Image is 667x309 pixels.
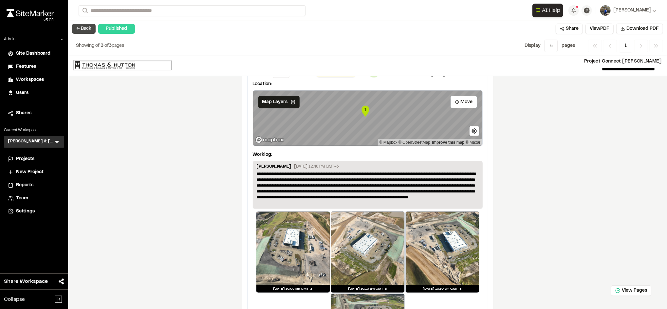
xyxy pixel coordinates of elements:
[8,169,60,176] a: New Project
[380,140,398,145] a: Mapbox
[16,169,44,176] span: New Project
[466,140,481,145] a: Maxar
[4,127,64,133] p: Current Workspace
[7,9,54,17] img: rebrand.png
[611,285,651,296] button: View Pages
[16,110,31,117] span: Shares
[532,4,566,17] div: Open AI Assistant
[600,5,657,16] button: [PERSON_NAME]
[361,105,370,118] div: Map marker
[584,60,621,64] span: Project Connect
[8,110,60,117] a: Shares
[7,17,54,23] div: Oh geez...please don't...
[177,58,662,65] p: [PERSON_NAME]
[600,5,611,16] img: User
[109,44,112,48] span: 3
[470,126,479,136] button: Find my location
[4,296,25,303] span: Collapse
[532,4,563,17] button: Open AI Assistant
[588,40,663,52] nav: Navigation
[4,36,15,42] p: Admin
[331,285,404,293] div: [DATE] 10:10 am GMT-3
[406,285,479,293] div: [DATE] 10:10 am GMT-3
[525,42,541,49] p: Display
[8,138,54,145] h3: [PERSON_NAME] & [PERSON_NAME]
[8,63,60,70] a: Features
[585,24,614,34] button: ViewPDF
[4,278,48,285] span: Share Workspace
[98,24,135,34] div: Published
[616,24,663,34] button: Download PDF
[8,76,60,83] a: Workspaces
[253,91,482,146] canvas: Map
[8,155,60,163] a: Projects
[16,182,33,189] span: Reports
[79,5,90,16] button: Search
[8,50,60,57] a: Site Dashboard
[432,140,464,145] a: Map feedback
[8,208,60,215] a: Settings
[8,182,60,189] a: Reports
[398,140,430,145] a: OpenStreetMap
[101,44,103,48] span: 3
[405,211,479,293] a: [DATE] 10:10 am GMT-3
[16,89,28,97] span: Users
[16,195,28,202] span: Team
[16,76,44,83] span: Workspaces
[76,44,101,48] span: Showing of
[253,81,483,88] p: Location:
[256,285,330,293] div: [DATE] 10:09 am GMT-3
[8,89,60,97] a: Users
[451,96,477,108] button: Move
[16,50,50,57] span: Site Dashboard
[253,151,272,158] p: Worklog:
[257,164,292,171] p: [PERSON_NAME]
[8,195,60,202] a: Team
[562,42,575,49] p: page s
[556,24,583,34] button: Share
[294,164,339,170] p: [DATE] 12:46 PM GMT-3
[16,63,36,70] span: Features
[364,107,366,112] text: 1
[262,99,288,106] span: Map Layers
[16,208,35,215] span: Settings
[255,136,284,144] a: Mapbox logo
[73,61,172,70] img: file
[545,40,558,52] button: 5
[620,40,632,52] span: 1
[76,42,124,49] p: of pages
[72,24,96,34] button: ← Back
[613,7,651,14] span: [PERSON_NAME]
[256,211,330,293] a: [DATE] 10:09 am GMT-3
[626,25,659,32] span: Download PDF
[331,211,405,293] a: [DATE] 10:10 am GMT-3
[16,155,34,163] span: Projects
[542,7,560,14] span: AI Help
